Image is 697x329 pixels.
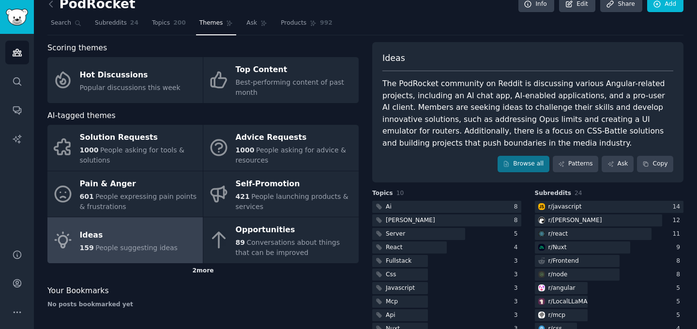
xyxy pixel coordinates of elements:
[47,57,203,103] a: Hot DiscussionsPopular discussions this week
[535,282,684,294] a: angularr/angular5
[548,311,566,320] div: r/ mcp
[535,228,684,240] a: reactr/react11
[80,130,198,146] div: Solution Requests
[538,244,545,251] img: Nuxt
[386,270,396,279] div: Css
[672,216,683,225] div: 12
[236,146,347,164] span: People asking for advice & resources
[386,257,411,266] div: Fullstack
[236,193,348,210] span: People launching products & services
[173,19,186,28] span: 200
[80,146,99,154] span: 1000
[203,57,359,103] a: Top ContentBest-performing content of past month
[535,296,684,308] a: LocalLLaMAr/LocalLLaMA5
[47,125,203,171] a: Solution Requests1000People asking for tools & solutions
[203,125,359,171] a: Advice Requests1000People asking for advice & resources
[91,15,142,35] a: Subreddits24
[672,203,683,211] div: 14
[514,257,521,266] div: 3
[382,78,673,149] div: The PodRocket community on Reddit is discussing various Angular-related projects, including an AI...
[535,269,684,281] a: noder/node8
[236,78,344,96] span: Best-performing content of past month
[47,171,203,217] a: Pain & Anger601People expressing pain points & frustrations
[676,311,683,320] div: 5
[548,243,567,252] div: r/ Nuxt
[152,19,170,28] span: Topics
[203,217,359,263] a: Opportunities89Conversations about things that can be improved
[382,52,405,64] span: Ideas
[386,230,405,239] div: Server
[538,271,545,278] img: node
[535,189,572,198] span: Subreddits
[386,243,403,252] div: React
[514,311,521,320] div: 3
[548,230,568,239] div: r/ react
[548,284,576,293] div: r/ angular
[236,130,354,146] div: Advice Requests
[538,203,545,210] img: javascript
[676,298,683,306] div: 5
[372,201,521,213] a: Ai8
[372,282,521,294] a: Javascript3
[386,284,415,293] div: Javascript
[196,15,237,35] a: Themes
[47,15,85,35] a: Search
[372,214,521,226] a: [PERSON_NAME]8
[320,19,333,28] span: 992
[602,156,634,172] a: Ask
[80,146,184,164] span: People asking for tools & solutions
[538,217,545,224] img: Deno
[514,270,521,279] div: 3
[372,269,521,281] a: Css3
[47,217,203,263] a: Ideas159People suggesting ideas
[575,190,582,196] span: 24
[95,244,178,252] span: People suggesting ideas
[236,146,255,154] span: 1000
[80,193,197,210] span: People expressing pain points & frustrations
[47,110,116,122] span: AI-tagged themes
[80,67,181,83] div: Hot Discussions
[535,255,684,267] a: r/Frontend8
[538,284,545,291] img: angular
[386,216,435,225] div: [PERSON_NAME]
[514,216,521,225] div: 8
[372,309,521,321] a: Api3
[236,239,245,246] span: 89
[538,298,545,305] img: LocalLLaMA
[6,9,28,26] img: GummySearch logo
[553,156,598,172] a: Patterns
[372,241,521,254] a: React4
[372,255,521,267] a: Fullstack3
[199,19,223,28] span: Themes
[47,263,359,279] div: 2 more
[498,156,549,172] a: Browse all
[396,190,404,196] span: 10
[676,243,683,252] div: 9
[676,270,683,279] div: 8
[548,216,602,225] div: r/ [PERSON_NAME]
[514,230,521,239] div: 5
[80,84,181,91] span: Popular discussions this week
[386,311,395,320] div: Api
[548,298,588,306] div: r/ LocalLLaMA
[386,298,398,306] div: Mcp
[535,201,684,213] a: javascriptr/javascript14
[236,62,354,78] div: Top Content
[281,19,306,28] span: Products
[548,203,582,211] div: r/ javascript
[535,309,684,321] a: mcpr/mcp5
[535,241,684,254] a: Nuxtr/Nuxt9
[538,230,545,237] img: react
[246,19,257,28] span: Ask
[514,298,521,306] div: 3
[47,285,109,297] span: Your Bookmarks
[538,312,545,318] img: mcp
[149,15,189,35] a: Topics200
[637,156,673,172] button: Copy
[236,193,250,200] span: 421
[514,203,521,211] div: 8
[386,203,392,211] div: Ai
[514,243,521,252] div: 4
[243,15,271,35] a: Ask
[372,296,521,308] a: Mcp3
